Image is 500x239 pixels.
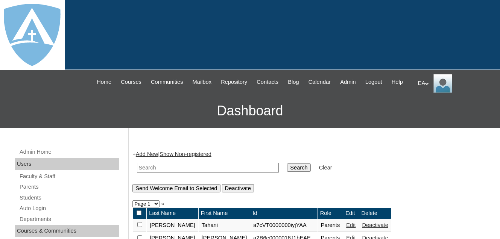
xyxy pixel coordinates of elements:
[287,163,310,172] input: Search
[319,165,332,171] a: Clear
[362,222,388,228] a: Deactivate
[151,78,183,86] span: Communities
[199,208,250,219] td: First Name
[161,201,164,207] a: »
[132,150,492,192] div: + |
[359,208,391,219] td: Delete
[97,78,111,86] span: Home
[362,78,386,86] a: Logout
[305,78,334,86] a: Calendar
[19,204,119,213] a: Auto Login
[284,78,302,86] a: Blog
[160,151,211,157] a: Show Non-registered
[336,78,360,86] a: Admin
[15,158,119,170] div: Users
[4,4,61,66] img: logo-white.png
[433,74,452,93] img: EA Administrator
[288,78,299,86] span: Blog
[19,182,119,192] a: Parents
[121,78,141,86] span: Courses
[136,151,158,157] a: Add New
[257,78,278,86] span: Contacts
[318,208,343,219] td: Role
[147,219,198,232] td: [PERSON_NAME]
[93,78,115,86] a: Home
[318,219,343,232] td: Parents
[19,215,119,224] a: Departments
[222,184,254,192] input: Deactivate
[418,74,492,93] div: EA
[365,78,382,86] span: Logout
[19,147,119,157] a: Admin Home
[19,172,119,181] a: Faculty & Staff
[189,78,216,86] a: Mailbox
[388,78,407,86] a: Help
[250,219,317,232] td: a7cVT0000000iyjYAA
[19,193,119,203] a: Students
[137,163,279,173] input: Search
[217,78,251,86] a: Repository
[343,208,359,219] td: Edit
[346,222,356,228] a: Edit
[4,94,496,128] h3: Dashboard
[253,78,282,86] a: Contacts
[221,78,247,86] span: Repository
[132,184,220,192] input: Send Welcome Email to Selected
[117,78,145,86] a: Courses
[147,208,198,219] td: Last Name
[309,78,331,86] span: Calendar
[147,78,187,86] a: Communities
[199,219,250,232] td: Tahani
[193,78,212,86] span: Mailbox
[340,78,356,86] span: Admin
[15,225,119,237] div: Courses & Communities
[250,208,317,219] td: Id
[392,78,403,86] span: Help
